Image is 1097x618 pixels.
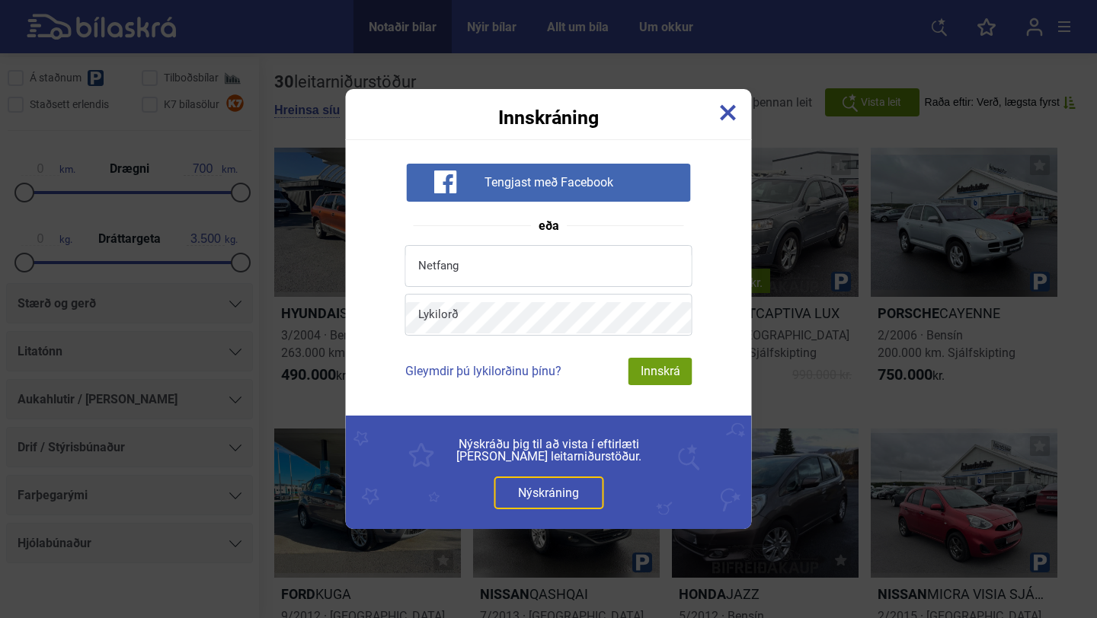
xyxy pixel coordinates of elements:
div: Innskrá [628,358,692,385]
a: Gleymdir þú lykilorðinu þínu? [405,364,561,378]
img: facebook-white-icon.svg [433,170,456,193]
a: Nýskráning [494,476,603,509]
span: Tengjast með Facebook [485,175,613,190]
a: Tengjast með Facebook [406,174,690,189]
div: Innskráning [346,89,752,127]
span: Nýskráðu þig til að vista í eftirlæti [PERSON_NAME] leitarniðurstöður. [380,438,718,463]
span: eða [531,220,567,232]
img: close-x.svg [720,104,737,121]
